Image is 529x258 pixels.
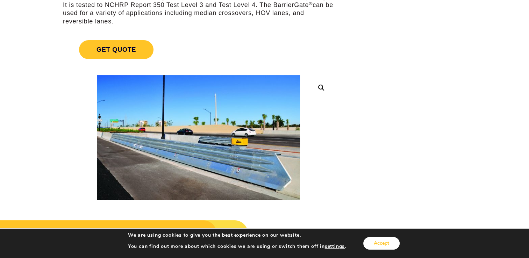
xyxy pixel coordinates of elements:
[128,232,346,238] p: We are using cookies to give you the best experience on our website.
[128,243,346,250] p: You can find out more about which cookies we are using or switch them off in .
[309,1,313,6] sup: ®
[79,40,153,59] span: Get Quote
[63,32,334,67] a: Get Quote
[363,237,400,250] button: Accept
[325,243,345,250] button: settings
